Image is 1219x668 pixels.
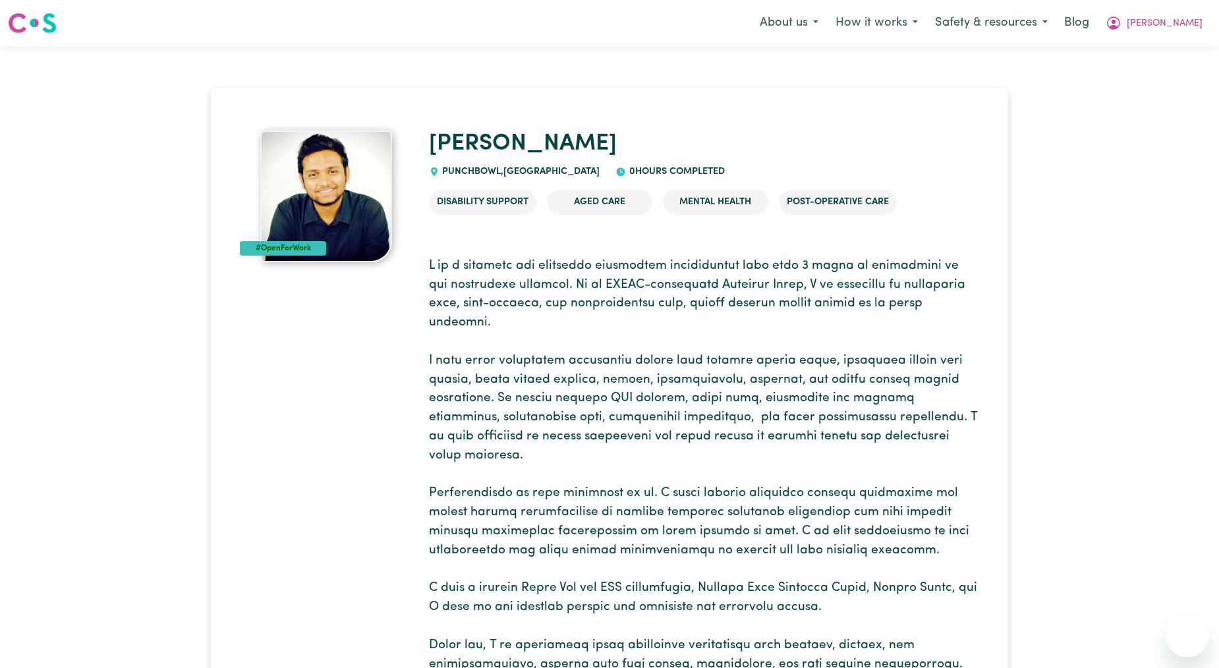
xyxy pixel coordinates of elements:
[240,130,412,262] a: Omar's profile picture'#OpenForWork
[626,167,725,177] span: 0 hours completed
[8,8,57,38] a: Careseekers logo
[779,190,897,215] li: Post-operative care
[1056,9,1097,38] a: Blog
[1166,615,1208,657] iframe: Button to launch messaging window
[926,9,1056,37] button: Safety & resources
[8,11,57,35] img: Careseekers logo
[827,9,926,37] button: How it works
[260,130,392,262] img: Omar
[439,167,600,177] span: PUNCHBOWL , [GEOGRAPHIC_DATA]
[1127,16,1203,31] span: [PERSON_NAME]
[240,241,326,256] div: #OpenForWork
[663,190,768,215] li: Mental Health
[547,190,652,215] li: Aged Care
[1097,9,1211,37] button: My Account
[429,132,617,155] a: [PERSON_NAME]
[429,190,536,215] li: Disability Support
[751,9,827,37] button: About us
